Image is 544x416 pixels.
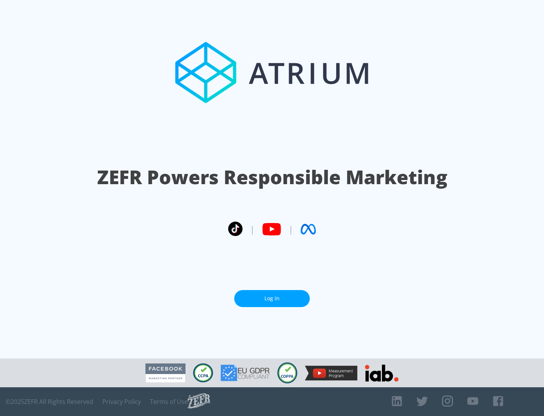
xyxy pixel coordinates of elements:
img: Facebook Marketing Partner [145,363,185,383]
a: Log In [234,290,310,307]
span: © 2025 ZEFR All Rights Reserved [6,398,93,405]
img: GDPR Compliant [221,365,270,381]
img: IAB [365,365,399,382]
img: COPPA Compliant [277,362,297,383]
img: YouTube Measurement Program [305,366,357,380]
img: CCPA Compliant [193,363,213,382]
h1: ZEFR Powers Responsible Marketing [97,164,447,190]
span: | [289,224,293,235]
span: | [250,224,255,235]
a: Privacy Policy [102,398,141,405]
a: Terms of Use [150,398,188,405]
